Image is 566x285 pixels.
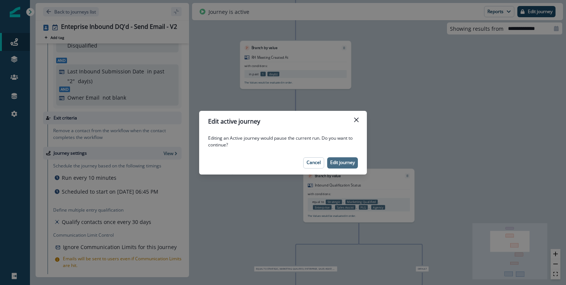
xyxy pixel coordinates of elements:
[350,114,362,126] button: Close
[330,160,355,165] p: Edit journey
[303,157,324,169] button: Cancel
[208,117,260,126] p: Edit active journey
[307,160,321,165] p: Cancel
[327,157,358,169] button: Edit journey
[208,135,358,148] p: Editing an Active journey would pause the current run. Do you want to continue?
